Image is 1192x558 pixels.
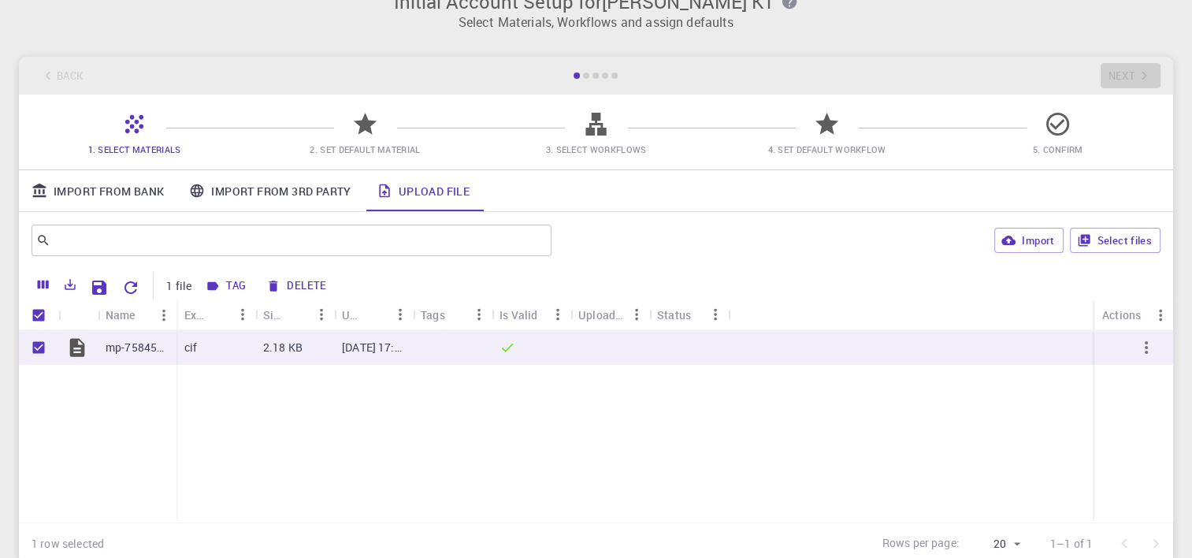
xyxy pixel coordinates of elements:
[151,303,176,328] button: Menu
[1050,536,1093,552] p: 1–1 of 1
[184,340,197,355] p: cif
[205,302,230,327] button: Sort
[57,272,84,297] button: Export
[1148,303,1173,328] button: Menu
[19,170,176,211] a: Import From Bank
[362,302,388,327] button: Sort
[499,299,537,330] div: Is Valid
[201,273,252,299] button: Tag
[32,11,88,25] span: Support
[388,302,413,327] button: Menu
[32,536,104,552] div: 1 row selected
[30,272,57,297] button: Columns
[649,299,728,330] div: Status
[1094,299,1173,330] div: Actions
[657,299,691,330] div: Status
[545,302,570,327] button: Menu
[364,170,482,211] a: Upload File
[767,143,886,155] span: 4. Set Default Workflow
[176,170,363,211] a: Import From 3rd Party
[994,228,1063,253] button: Import
[106,340,169,355] p: mp-758452 cubic.cif
[88,143,181,155] span: 1. Select Materials
[334,299,413,330] div: Updated
[342,340,405,355] p: [DATE] 17:33 PM
[115,272,147,303] button: Reset Explorer Settings
[342,299,362,330] div: Updated
[966,533,1025,556] div: 20
[255,299,334,330] div: Size
[578,299,624,330] div: Uploaded
[1032,143,1082,155] span: 5. Confirm
[284,302,309,327] button: Sort
[492,299,570,330] div: Is Valid
[413,299,492,330] div: Tags
[262,273,332,299] button: Delete
[624,302,649,327] button: Menu
[570,299,649,330] div: Uploaded
[166,278,191,294] p: 1 file
[176,299,255,330] div: Extension
[98,299,176,330] div: Name
[184,299,205,330] div: Extension
[263,340,303,355] p: 2.18 KB
[28,13,1164,32] p: Select Materials, Workflows and assign defaults
[882,535,960,553] p: Rows per page:
[703,302,728,327] button: Menu
[84,272,115,303] button: Save Explorer Settings
[263,299,284,330] div: Size
[310,143,420,155] span: 2. Set Default Material
[1070,228,1160,253] button: Select files
[309,302,334,327] button: Menu
[1102,299,1141,330] div: Actions
[421,299,445,330] div: Tags
[546,143,647,155] span: 3. Select Workflows
[466,302,492,327] button: Menu
[230,302,255,327] button: Menu
[58,299,98,330] div: Icon
[106,299,136,330] div: Name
